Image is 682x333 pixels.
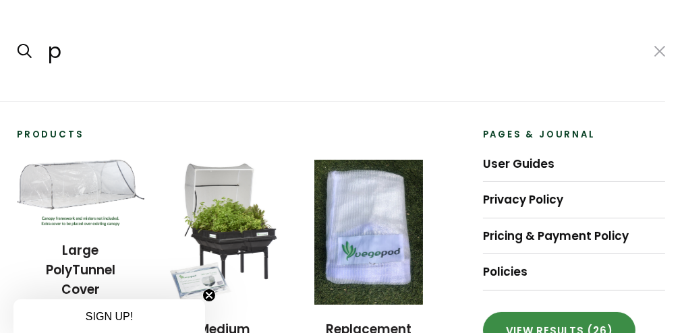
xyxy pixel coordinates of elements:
[46,241,115,299] a: Large PolyTunnel Cover
[483,254,665,291] a: Policies
[202,289,216,302] button: Close teaser
[483,126,665,144] p: Pages & Journal
[47,35,640,67] input: Search...
[13,299,205,333] div: SIGN UP!Close teaser
[164,160,286,305] img: Medium Vegepod with Canopy (Mesh), Stand and Polytunnel cover - PRE-ORDER - Estimated Ship Date S...
[314,160,424,305] img: Replacement Mesh only Cover - Medium (does not include poles, connectors and misters)
[483,146,665,183] a: User Guides
[483,182,665,218] a: Privacy Policy
[17,126,432,144] p: Products
[17,160,144,225] img: Large PolyTunnel Cover
[86,311,133,322] span: SIGN UP!
[483,218,665,255] a: Pricing & Payment Policy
